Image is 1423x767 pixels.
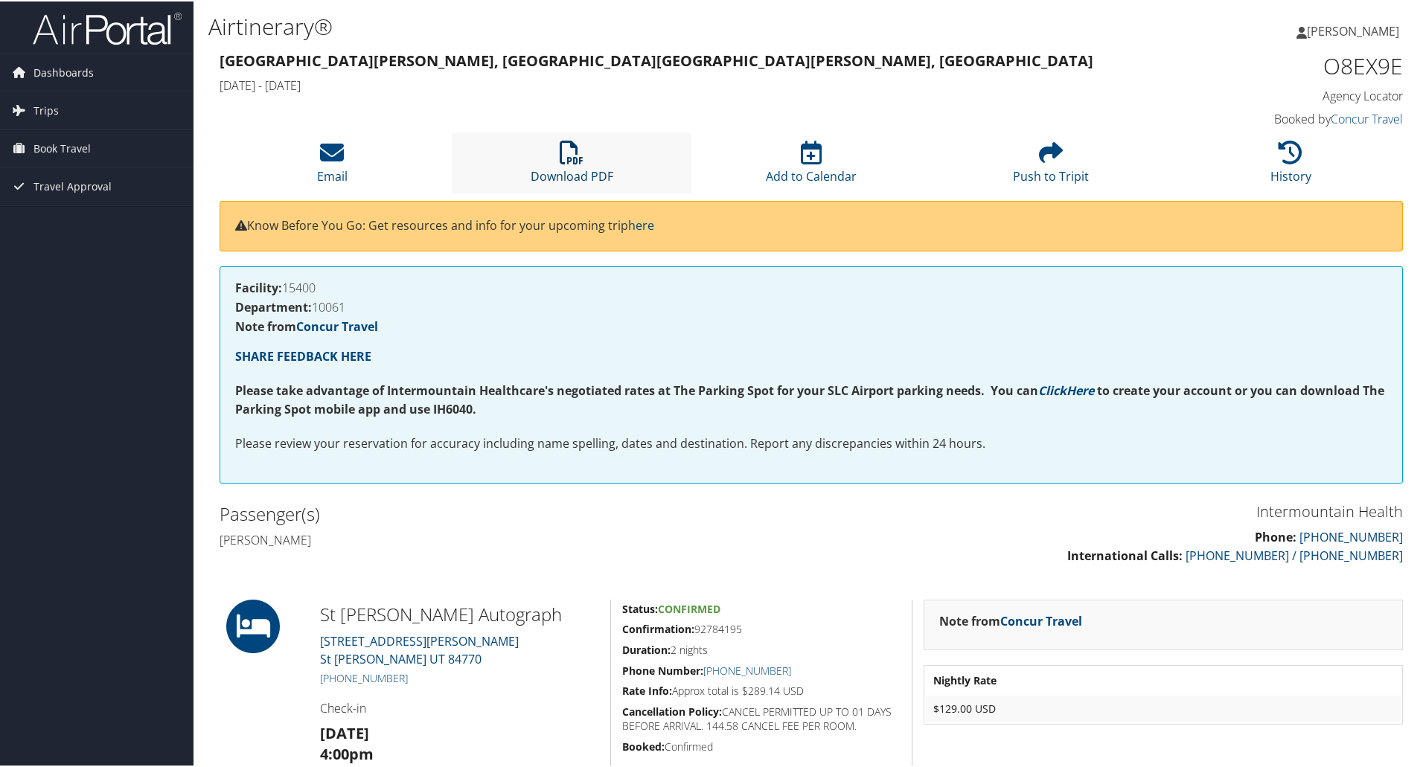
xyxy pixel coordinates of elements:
[1038,381,1067,397] a: Click
[1299,527,1403,544] a: [PHONE_NUMBER]
[320,699,599,715] h4: Check-in
[622,600,658,614] strong: Status:
[622,682,901,697] h5: Approx total is $289.14 USD
[320,722,369,742] strong: [DATE]
[1186,546,1403,562] a: [PHONE_NUMBER] / [PHONE_NUMBER]
[622,662,703,676] strong: Phone Number:
[658,600,720,614] span: Confirmed
[33,10,182,45] img: airportal-logo.png
[622,738,901,753] h5: Confirmed
[320,600,599,626] h2: St [PERSON_NAME] Autograph
[1270,147,1311,183] a: History
[1000,612,1082,628] a: Concur Travel
[235,298,312,314] strong: Department:
[1331,109,1403,126] a: Concur Travel
[317,147,348,183] a: Email
[220,76,1101,92] h4: [DATE] - [DATE]
[766,147,857,183] a: Add to Calendar
[703,662,791,676] a: [PHONE_NUMBER]
[822,500,1403,521] h3: Intermountain Health
[33,91,59,128] span: Trips
[1307,22,1399,38] span: [PERSON_NAME]
[622,703,901,732] h5: CANCEL PERMITTED UP TO 01 DAYS BEFORE ARRIVAL. 144.58 CANCEL FEE PER ROOM.
[235,381,1038,397] strong: Please take advantage of Intermountain Healthcare's negotiated rates at The Parking Spot for your...
[320,670,408,684] a: [PHONE_NUMBER]
[235,215,1387,234] p: Know Before You Go: Get resources and info for your upcoming trip
[1296,7,1414,52] a: [PERSON_NAME]
[1067,546,1183,562] strong: International Calls:
[235,347,371,363] a: SHARE FEEDBACK HERE
[1067,381,1094,397] a: Here
[235,278,282,295] strong: Facility:
[622,703,722,717] strong: Cancellation Policy:
[622,641,901,656] h5: 2 nights
[622,641,671,655] strong: Duration:
[208,10,1012,41] h1: Airtinerary®
[235,317,378,333] strong: Note from
[1124,49,1403,80] h1: O8EX9E
[33,167,112,204] span: Travel Approval
[296,317,378,333] a: Concur Travel
[33,129,91,166] span: Book Travel
[622,738,665,752] strong: Booked:
[939,612,1082,628] strong: Note from
[531,147,613,183] a: Download PDF
[628,216,654,232] a: here
[1124,86,1403,103] h4: Agency Locator
[320,742,374,763] strong: 4:00pm
[220,500,800,525] h2: Passenger(s)
[33,53,94,90] span: Dashboards
[622,620,901,635] h5: 92784195
[235,433,1387,452] p: Please review your reservation for accuracy including name spelling, dates and destination. Repor...
[926,694,1401,721] td: $129.00 USD
[622,682,672,696] strong: Rate Info:
[235,300,1387,312] h4: 10061
[220,49,1093,69] strong: [GEOGRAPHIC_DATA][PERSON_NAME], [GEOGRAPHIC_DATA] [GEOGRAPHIC_DATA][PERSON_NAME], [GEOGRAPHIC_DATA]
[1255,527,1296,544] strong: Phone:
[926,666,1401,693] th: Nightly Rate
[235,280,1387,292] h4: 15400
[1124,109,1403,126] h4: Booked by
[622,620,694,635] strong: Confirmation:
[320,632,519,666] a: [STREET_ADDRESS][PERSON_NAME]St [PERSON_NAME] UT 84770
[1013,147,1089,183] a: Push to Tripit
[220,530,800,547] h4: [PERSON_NAME]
